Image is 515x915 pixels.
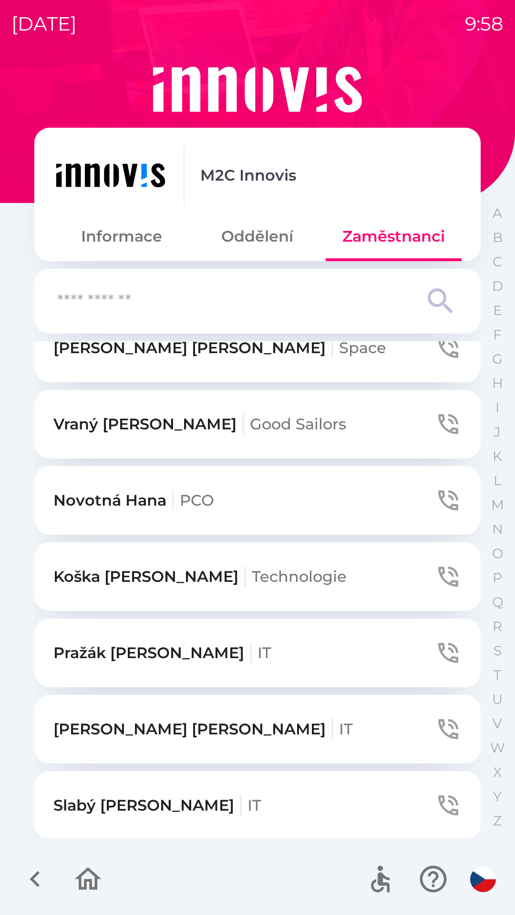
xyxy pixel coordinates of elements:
p: Koška [PERSON_NAME] [53,565,347,588]
span: PCO [180,491,214,509]
button: Oddělení [189,219,325,254]
img: cs flag [470,866,496,892]
img: Logo [34,67,481,112]
span: IT [247,796,261,814]
button: Informace [53,219,189,254]
img: ef454dd6-c04b-4b09-86fc-253a1223f7b7.png [53,147,168,204]
p: [PERSON_NAME] [PERSON_NAME] [53,718,353,741]
span: Good Sailors [250,415,346,433]
button: Novotná HanaPCO [34,466,481,535]
span: IT [339,720,353,738]
button: [PERSON_NAME] [PERSON_NAME]Space [34,314,481,382]
p: [DATE] [11,10,77,38]
p: Slabý [PERSON_NAME] [53,794,261,817]
span: Space [339,338,386,357]
button: Vraný [PERSON_NAME]Good Sailors [34,390,481,458]
button: Slabý [PERSON_NAME]IT [34,771,481,840]
p: Pražák [PERSON_NAME] [53,641,271,664]
p: 9:58 [465,10,504,38]
button: Koška [PERSON_NAME]Technologie [34,542,481,611]
p: Novotná Hana [53,489,214,512]
button: [PERSON_NAME] [PERSON_NAME]IT [34,695,481,763]
button: Zaměstnanci [326,219,462,254]
span: Technologie [252,567,347,586]
span: IT [257,643,271,662]
p: Vraný [PERSON_NAME] [53,413,346,436]
button: Pražák [PERSON_NAME]IT [34,619,481,687]
p: M2C Innovis [200,164,296,187]
p: [PERSON_NAME] [PERSON_NAME] [53,336,386,359]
